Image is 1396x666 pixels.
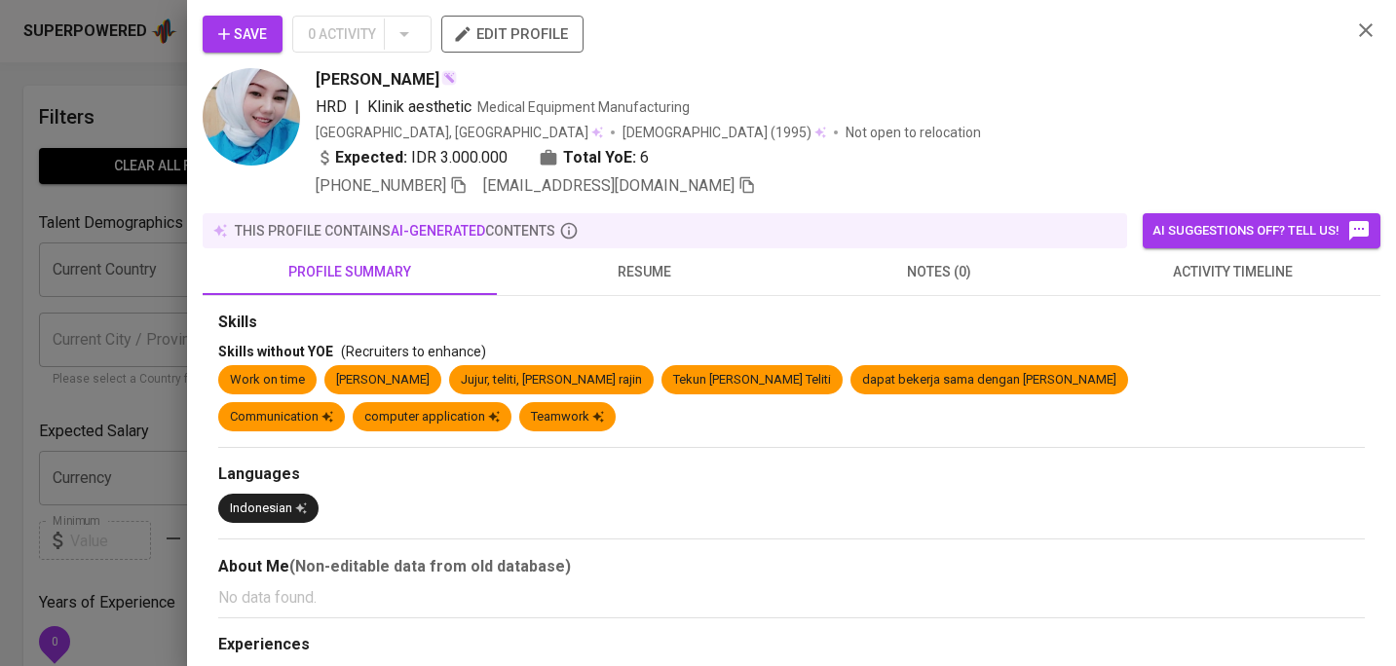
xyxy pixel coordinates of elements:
[461,371,642,389] div: Jujur, teliti, [PERSON_NAME] rajin
[862,371,1116,389] div: dapat bekerja sama dengan [PERSON_NAME]
[364,408,500,426] div: computer application
[1143,213,1380,248] button: AI suggestions off? Tell us!
[218,586,1365,610] p: No data found.
[218,312,1365,334] div: Skills
[336,371,430,389] div: [PERSON_NAME]
[316,146,508,169] div: IDR 3.000.000
[623,123,826,142] div: (1995)
[218,22,267,47] span: Save
[441,70,457,86] img: magic_wand.svg
[218,634,1365,656] div: Experiences
[335,146,407,169] b: Expected:
[230,408,333,426] div: Communication
[230,371,305,389] div: Work on time
[441,16,584,53] button: edit profile
[355,95,359,119] span: |
[203,68,300,166] img: b6a8551c01be6e0f428eb91ac761716a.jpg
[391,223,485,239] span: AI-generated
[218,555,1365,578] div: About Me
[804,260,1075,284] span: notes (0)
[214,260,485,284] span: profile summary
[341,344,486,359] span: (Recruiters to enhance)
[531,408,604,426] div: Teamwork
[316,68,439,92] span: [PERSON_NAME]
[218,463,1365,486] div: Languages
[1152,219,1371,242] span: AI suggestions off? Tell us!
[316,97,347,116] span: HRD
[483,176,735,195] span: [EMAIL_ADDRESS][DOMAIN_NAME]
[623,123,771,142] span: [DEMOGRAPHIC_DATA]
[563,146,636,169] b: Total YoE:
[367,97,472,116] span: Klinik aesthetic
[230,499,307,518] div: Indonesian
[640,146,649,169] span: 6
[673,371,831,389] div: Tekun [PERSON_NAME] Teliti
[218,344,333,359] span: Skills without YOE
[235,221,555,240] p: this profile contains contents
[316,176,446,195] span: [PHONE_NUMBER]
[1098,260,1369,284] span: activity timeline
[477,99,690,115] span: Medical Equipment Manufacturing
[846,123,981,142] p: Not open to relocation
[509,260,779,284] span: resume
[316,123,603,142] div: [GEOGRAPHIC_DATA], [GEOGRAPHIC_DATA]
[457,21,568,47] span: edit profile
[289,557,571,575] b: (Non-editable data from old database)
[203,16,283,53] button: Save
[441,25,584,41] a: edit profile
